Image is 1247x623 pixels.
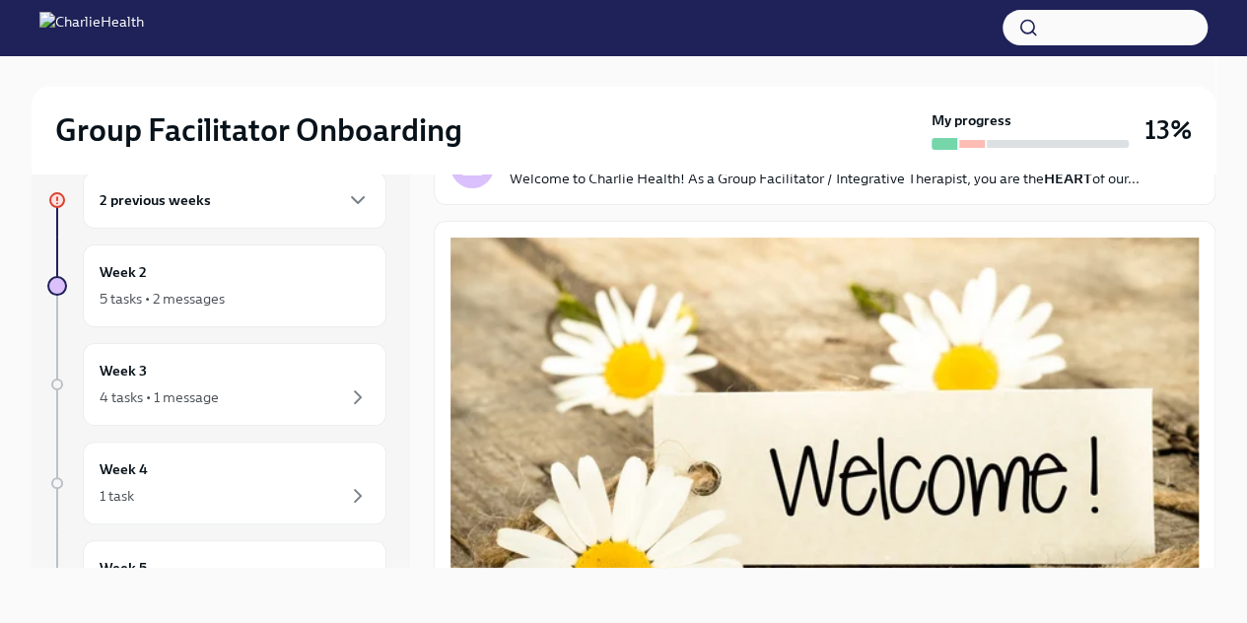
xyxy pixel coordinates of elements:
div: 5 tasks • 2 messages [100,289,225,309]
a: Week 25 tasks • 2 messages [47,244,386,327]
h3: 13% [1144,112,1192,148]
h6: Week 5 [100,557,147,579]
h6: Week 4 [100,458,148,480]
a: Week 5 [47,540,386,623]
div: 4 tasks • 1 message [100,387,219,407]
h2: Group Facilitator Onboarding [55,110,462,150]
a: Week 34 tasks • 1 message [47,343,386,426]
strong: My progress [932,110,1011,130]
h6: Week 2 [100,261,147,283]
div: 2 previous weeks [83,172,386,229]
img: CharlieHealth [39,12,144,43]
h6: 2 previous weeks [100,189,211,211]
a: Week 41 task [47,442,386,524]
p: Welcome to Charlie Health! As a Group Facilitator / Integrative Therapist, you are the of our... [510,169,1140,188]
h6: Week 3 [100,360,147,381]
div: 1 task [100,486,134,506]
strong: HEART [1044,170,1092,187]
